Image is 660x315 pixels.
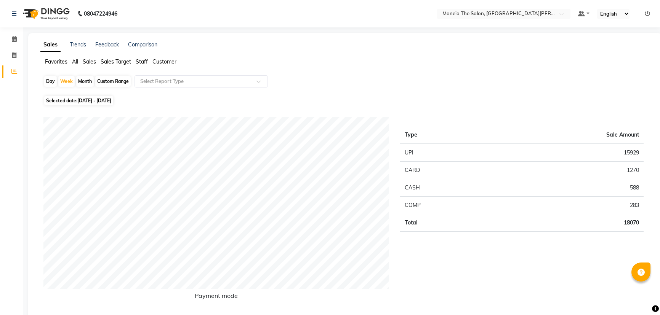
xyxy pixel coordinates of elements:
[492,197,644,214] td: 283
[400,179,492,197] td: CASH
[83,58,96,65] span: Sales
[492,144,644,162] td: 15929
[400,162,492,179] td: CARD
[84,3,117,24] b: 08047224946
[77,98,111,103] span: [DATE] - [DATE]
[492,162,644,179] td: 1270
[40,38,61,52] a: Sales
[492,179,644,197] td: 588
[128,41,157,48] a: Comparison
[44,96,113,105] span: Selected date:
[492,214,644,232] td: 18070
[95,76,131,87] div: Custom Range
[58,76,75,87] div: Week
[72,58,78,65] span: All
[492,126,644,144] th: Sale Amount
[101,58,131,65] span: Sales Target
[400,197,492,214] td: COMP
[95,41,119,48] a: Feedback
[19,3,72,24] img: logo
[43,292,389,302] h6: Payment mode
[76,76,94,87] div: Month
[44,76,57,87] div: Day
[152,58,176,65] span: Customer
[400,214,492,232] td: Total
[136,58,148,65] span: Staff
[400,126,492,144] th: Type
[45,58,67,65] span: Favorites
[70,41,86,48] a: Trends
[628,285,652,307] iframe: chat widget
[400,144,492,162] td: UPI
